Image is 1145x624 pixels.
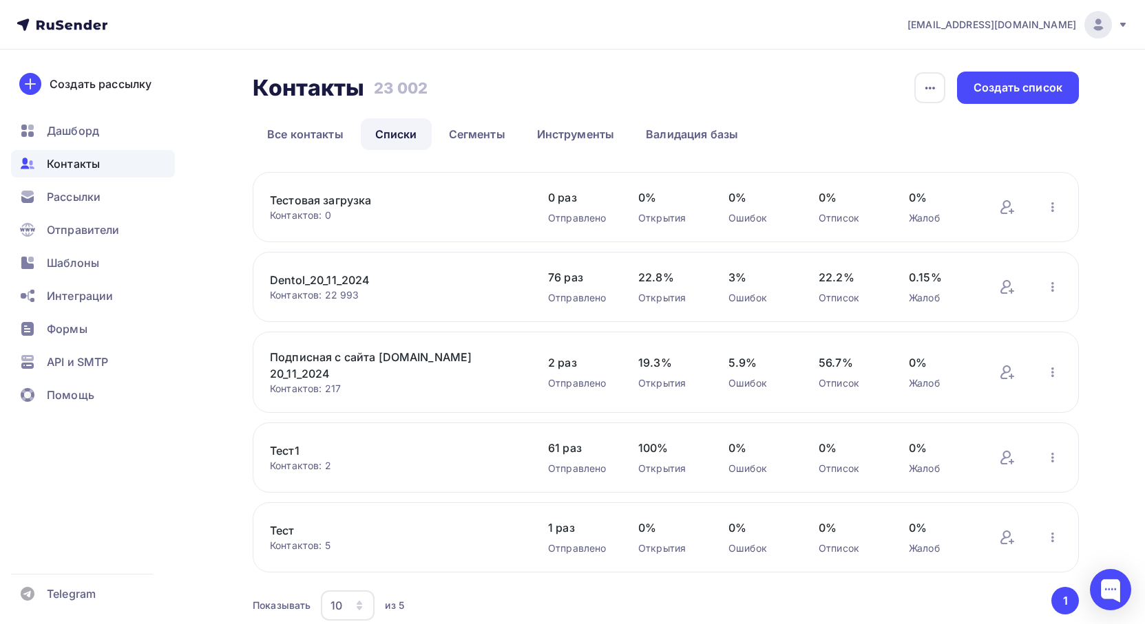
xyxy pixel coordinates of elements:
[374,78,428,98] h3: 23 002
[728,211,791,225] div: Ошибок
[819,269,881,286] span: 22.2%
[819,189,881,206] span: 0%
[47,288,113,304] span: Интеграции
[728,462,791,475] div: Ошибок
[270,539,521,552] div: Контактов: 5
[548,211,611,225] div: Отправлено
[270,442,504,459] a: Тест1
[728,519,791,536] span: 0%
[728,189,791,206] span: 0%
[253,118,358,150] a: Все контакты
[638,354,701,371] span: 19.3%
[974,80,1062,96] div: Создать список
[638,519,701,536] span: 0%
[909,462,971,475] div: Жалоб
[50,76,151,92] div: Создать рассылку
[548,291,611,305] div: Отправлено
[320,590,375,621] button: 10
[11,216,175,244] a: Отправители
[47,387,94,403] span: Помощь
[548,269,611,286] span: 76 раз
[47,122,99,139] span: Дашборд
[330,597,342,614] div: 10
[909,541,971,555] div: Жалоб
[270,459,521,473] div: Контактов: 2
[909,211,971,225] div: Жалоб
[728,269,791,286] span: 3%
[548,376,611,390] div: Отправлено
[638,211,701,225] div: Открытия
[434,118,520,150] a: Сегменты
[548,189,611,206] span: 0 раз
[638,376,701,390] div: Открытия
[548,440,611,456] span: 61 раз
[47,354,108,370] span: API и SMTP
[548,354,611,371] span: 2 раз
[548,519,611,536] span: 1 раз
[523,118,629,150] a: Инструменты
[270,208,521,222] div: Контактов: 0
[47,255,99,271] span: Шаблоны
[909,189,971,206] span: 0%
[819,376,881,390] div: Отписок
[270,288,521,302] div: Контактов: 22 993
[270,192,504,208] a: Тестовая загрузка
[631,118,753,150] a: Валидация базы
[819,462,881,475] div: Отписок
[385,599,404,612] div: из 5
[11,117,175,144] a: Дашборд
[11,315,175,343] a: Формы
[819,211,881,225] div: Отписок
[270,382,521,396] div: Контактов: 217
[819,440,881,456] span: 0%
[638,291,701,305] div: Открытия
[728,354,791,371] span: 5.9%
[728,440,791,456] span: 0%
[909,291,971,305] div: Жалоб
[909,376,971,390] div: Жалоб
[47,189,101,205] span: Рассылки
[270,522,504,539] a: Тест
[638,440,701,456] span: 100%
[548,462,611,475] div: Отправлено
[11,183,175,211] a: Рассылки
[361,118,432,150] a: Списки
[47,321,87,337] span: Формы
[548,541,611,555] div: Отправлено
[907,11,1128,39] a: [EMAIL_ADDRESS][DOMAIN_NAME]
[728,376,791,390] div: Ошибок
[11,249,175,277] a: Шаблоны
[909,519,971,536] span: 0%
[909,440,971,456] span: 0%
[638,462,701,475] div: Открытия
[270,272,504,288] a: Dentol_20_11_2024
[907,18,1076,32] span: [EMAIL_ADDRESS][DOMAIN_NAME]
[728,541,791,555] div: Ошибок
[728,291,791,305] div: Ошибок
[11,150,175,177] a: Контакты
[819,291,881,305] div: Отписок
[1049,587,1080,614] ul: Pagination
[47,222,120,238] span: Отправители
[1051,587,1079,614] button: Go to page 1
[819,354,881,371] span: 56.7%
[638,541,701,555] div: Открытия
[819,519,881,536] span: 0%
[253,599,311,612] div: Показывать
[638,189,701,206] span: 0%
[47,585,96,602] span: Telegram
[819,541,881,555] div: Отписок
[47,155,100,172] span: Контакты
[270,349,504,382] a: Подписная с сайта [DOMAIN_NAME] 20_11_2024
[909,269,971,286] span: 0.15%
[638,269,701,286] span: 22.8%
[909,354,971,371] span: 0%
[253,74,364,102] h2: Контакты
